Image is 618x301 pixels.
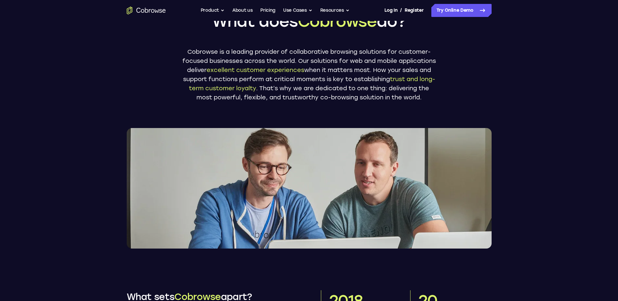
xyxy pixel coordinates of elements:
button: Resources [320,4,350,17]
a: Log In [384,4,397,17]
span: Cobrowse [298,12,377,31]
button: Use Cases [283,4,312,17]
a: Try Online Demo [431,4,492,17]
span: excellent customer experiences [207,66,304,74]
span: / [400,7,402,14]
p: Cobrowse is a leading provider of collaborative browsing solutions for customer-focused businesse... [182,47,436,102]
img: Two Cobrowse software developers, João and Ross, working on their computers [127,128,492,249]
a: Pricing [260,4,275,17]
button: Product [201,4,225,17]
a: About us [232,4,252,17]
a: Go to the home page [127,7,166,14]
a: Register [405,4,424,17]
h1: What does do? [182,11,436,32]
